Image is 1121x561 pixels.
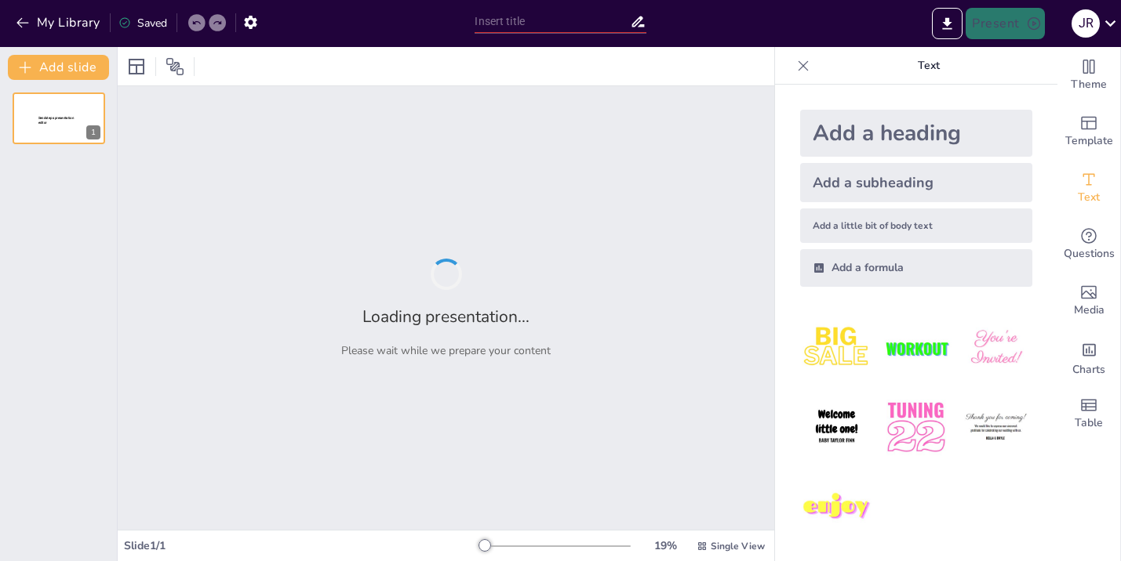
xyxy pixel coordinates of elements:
div: 1 [86,125,100,139]
div: Saved [118,16,167,31]
span: Single View [711,540,765,552]
span: Position [166,57,184,76]
img: 5.jpeg [879,391,952,464]
div: Add charts and graphs [1057,329,1120,385]
div: Layout [124,54,149,79]
span: Media [1074,302,1105,319]
img: 6.jpeg [959,391,1032,464]
span: Questions [1064,245,1115,262]
span: Text [1078,189,1100,206]
div: J R [1072,9,1100,38]
img: 2.jpeg [879,312,952,385]
div: Slide 1 / 1 [124,538,480,553]
div: Change the overall theme [1057,47,1120,103]
div: Add a heading [800,110,1032,157]
div: Get real-time input from your audience [1057,216,1120,273]
div: Add images, graphics, shapes or video [1057,273,1120,329]
img: 1.jpeg [800,312,873,385]
button: Add slide [8,55,109,80]
div: 1 [13,92,105,144]
button: Present [966,8,1044,39]
div: Add text boxes [1057,160,1120,216]
button: Export to PowerPoint [932,8,963,39]
div: Add a table [1057,385,1120,442]
img: 7.jpeg [800,471,873,544]
button: J R [1072,8,1100,39]
h2: Loading presentation... [362,306,530,328]
p: Text [816,47,1042,85]
div: Add a formula [800,249,1032,287]
p: Please wait while we prepare your content [341,343,551,358]
button: My Library [12,10,107,35]
div: Add a little bit of body text [800,208,1032,243]
input: Insert title [475,10,629,33]
div: Add a subheading [800,163,1032,202]
img: 4.jpeg [800,391,873,464]
div: Add ready made slides [1057,103,1120,160]
span: Template [1065,132,1113,150]
div: 19 % [646,538,684,553]
span: Sendsteps presentation editor [38,116,74,125]
span: Charts [1072,361,1105,378]
img: 3.jpeg [959,312,1032,385]
span: Table [1075,414,1103,432]
span: Theme [1071,76,1107,93]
